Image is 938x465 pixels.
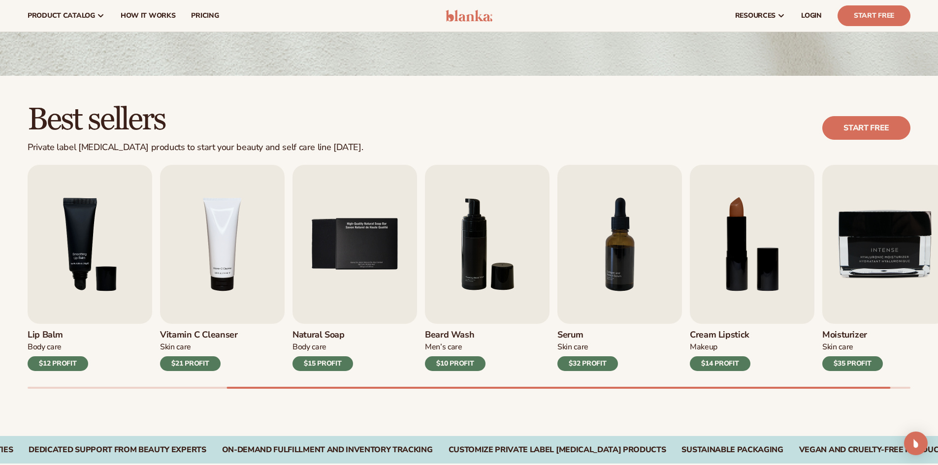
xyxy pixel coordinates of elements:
a: 4 / 9 [160,165,285,371]
div: $14 PROFIT [690,356,750,371]
div: Skin Care [557,342,618,352]
div: $12 PROFIT [28,356,88,371]
div: $21 PROFIT [160,356,221,371]
a: Start Free [838,5,910,26]
div: $10 PROFIT [425,356,485,371]
span: LOGIN [801,12,822,20]
span: How It Works [121,12,176,20]
a: Start free [822,116,910,140]
h3: Lip Balm [28,330,88,341]
div: Dedicated Support From Beauty Experts [29,445,206,455]
div: $35 PROFIT [822,356,883,371]
a: 6 / 9 [425,165,550,371]
div: Skin Care [160,342,238,352]
img: logo [446,10,492,22]
div: Body Care [292,342,353,352]
div: Skin Care [822,342,883,352]
div: $15 PROFIT [292,356,353,371]
h2: Best sellers [28,103,363,136]
div: Body Care [28,342,88,352]
div: Men’s Care [425,342,485,352]
h3: Vitamin C Cleanser [160,330,238,341]
h3: Beard Wash [425,330,485,341]
span: pricing [191,12,219,20]
h3: Moisturizer [822,330,883,341]
div: $32 PROFIT [557,356,618,371]
span: product catalog [28,12,95,20]
a: 3 / 9 [28,165,152,371]
h3: Serum [557,330,618,341]
a: 7 / 9 [557,165,682,371]
div: SUSTAINABLE PACKAGING [681,445,783,455]
div: Open Intercom Messenger [904,432,928,455]
span: resources [735,12,776,20]
h3: Natural Soap [292,330,353,341]
div: CUSTOMIZE PRIVATE LABEL [MEDICAL_DATA] PRODUCTS [449,445,666,455]
div: On-Demand Fulfillment and Inventory Tracking [222,445,433,455]
a: 8 / 9 [690,165,814,371]
div: Makeup [690,342,750,352]
a: 5 / 9 [292,165,417,371]
h3: Cream Lipstick [690,330,750,341]
div: Private label [MEDICAL_DATA] products to start your beauty and self care line [DATE]. [28,142,363,153]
